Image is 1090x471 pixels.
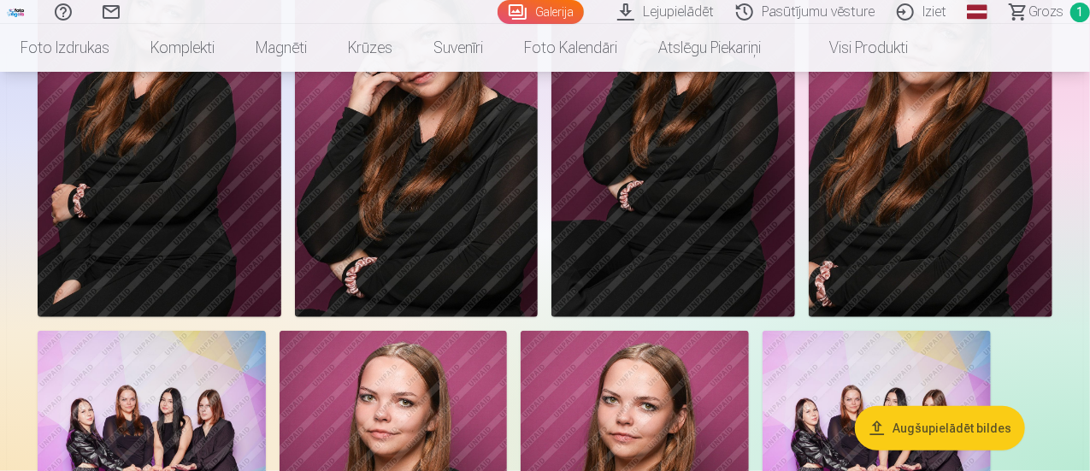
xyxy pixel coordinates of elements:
[235,24,327,72] a: Magnēti
[504,24,638,72] a: Foto kalendāri
[855,406,1025,450] button: Augšupielādēt bildes
[413,24,504,72] a: Suvenīri
[638,24,781,72] a: Atslēgu piekariņi
[130,24,235,72] a: Komplekti
[7,7,26,17] img: /fa1
[781,24,928,72] a: Visi produkti
[1070,3,1090,22] span: 1
[327,24,413,72] a: Krūzes
[1028,2,1063,22] span: Grozs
